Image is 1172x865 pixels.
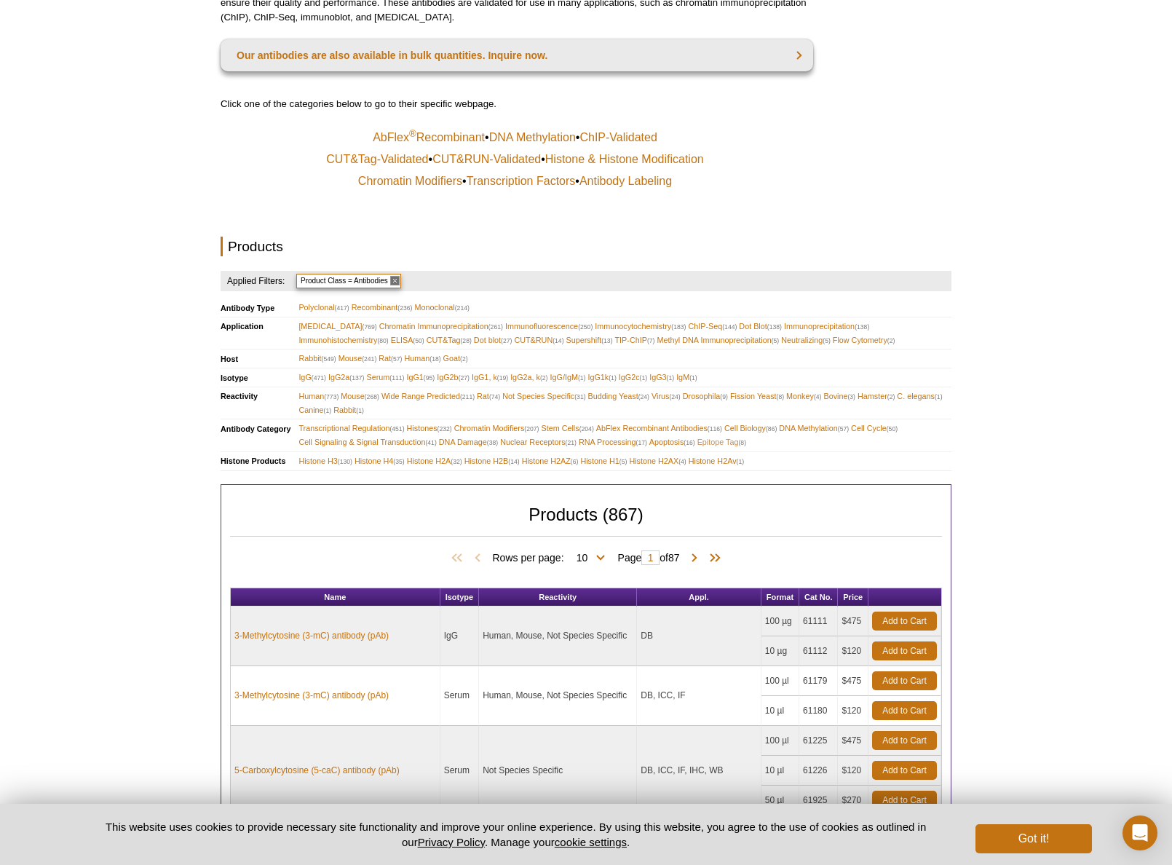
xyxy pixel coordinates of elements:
[296,274,401,288] span: Product Class = Antibodies
[221,39,813,71] a: Our antibodies are also available in bulk quantities. Inquire now.
[363,323,377,331] span: (769)
[872,641,937,660] a: Add to Cart
[657,333,779,347] span: Methyl DNA Immunoprecipitation
[720,393,728,400] span: (9)
[702,551,724,566] span: Last Page
[799,607,838,636] td: 61111
[298,435,436,449] span: Cell Signaling & Signal Transduction
[312,374,326,382] span: (471)
[578,374,586,382] span: (1)
[772,337,780,344] span: (5)
[823,390,855,403] span: Bovine
[418,836,485,848] a: Privacy Policy
[437,371,470,384] span: IgG2b
[366,371,404,384] span: Serum
[637,666,761,726] td: DB, ICC, IF
[389,425,404,432] span: (451)
[397,304,412,312] span: (236)
[505,320,593,333] span: Immunofluorescence
[221,237,813,256] h2: Products
[588,390,649,403] span: Budding Yeast
[858,390,895,403] span: Hamster
[324,407,332,414] span: (1)
[647,337,655,344] span: (7)
[522,454,579,468] span: Histone H2AZ
[784,320,869,333] span: Immunoprecipitation
[425,439,436,446] span: (41)
[356,407,364,414] span: (1)
[781,333,831,347] span: Neutralizing
[502,390,585,403] span: Not Species Specific
[975,824,1092,853] button: Got it!
[779,422,849,435] span: DNA Methylation
[761,666,799,696] td: 100 µl
[619,371,647,384] span: IgG2c
[541,422,593,435] span: Stem Cells
[439,435,498,449] span: DNA Damage
[413,337,424,344] span: (50)
[322,355,336,363] span: (549)
[474,333,512,347] span: Dot blot
[479,588,637,607] th: Reactivity
[571,458,579,465] span: (6)
[510,371,547,384] span: IgG2a, k
[358,174,462,189] a: Chromatin Modifiers
[459,374,470,382] span: (27)
[579,435,647,449] span: RNA Processing
[550,371,585,384] span: IgG/IgM
[761,726,799,756] td: 100 µl
[440,607,479,666] td: IgG
[424,374,435,382] span: (95)
[221,387,298,419] th: Reactivity
[234,764,400,777] a: 5-Carboxylcytosine (5-caC) antibody (pAb)
[440,726,479,815] td: Serum
[524,425,539,432] span: (207)
[887,425,898,432] span: (50)
[221,368,298,387] th: Isotype
[487,439,498,446] span: (38)
[540,374,548,382] span: (2)
[838,588,868,607] th: Price
[619,458,627,465] span: (5)
[578,323,593,331] span: (250)
[799,636,838,666] td: 61112
[887,337,895,344] span: (2)
[377,337,388,344] span: (80)
[688,320,737,333] span: ChIP-Seq
[767,323,782,331] span: (138)
[652,390,681,403] span: Virus
[497,374,508,382] span: (19)
[440,588,479,607] th: Isotype
[847,393,855,400] span: (3)
[761,636,799,666] td: 10 µg
[324,393,338,400] span: (773)
[566,439,577,446] span: (21)
[379,352,402,366] span: Rat
[761,696,799,726] td: 10 µl
[722,323,737,331] span: (144)
[684,439,694,446] span: (16)
[404,352,440,366] span: Human
[298,333,388,347] span: Immunohistochemistry
[365,393,379,400] span: (268)
[477,390,500,403] span: Rat
[838,786,868,815] td: $270
[669,393,680,400] span: (24)
[355,454,405,468] span: Histone H4
[221,97,813,111] p: Click one of the categories below to go to their specific webpage.
[668,552,680,564] span: 87
[601,337,612,344] span: (13)
[231,588,440,607] th: Name
[328,371,365,384] span: IgG2a
[615,333,655,347] span: TIP-ChIP
[671,323,686,331] span: (183)
[566,333,613,347] span: Supershift
[851,422,898,435] span: Cell Cycle
[221,419,298,451] th: Antibody Category
[799,588,838,607] th: Cat No.
[381,390,475,403] span: Wide Range Predicted
[393,458,404,465] span: (35)
[298,454,352,468] span: Histone H3
[935,393,943,400] span: (1)
[724,422,777,435] span: Cell Biology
